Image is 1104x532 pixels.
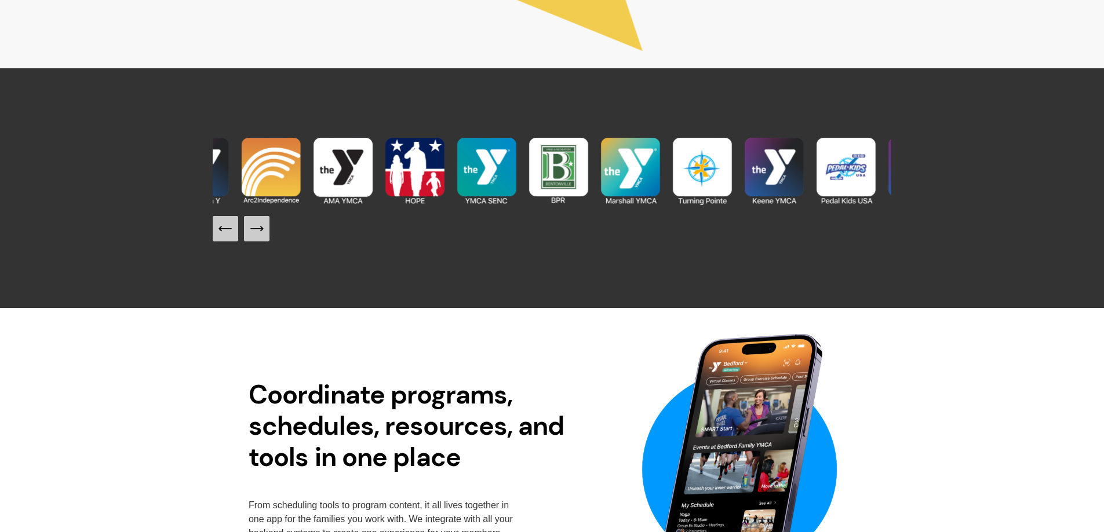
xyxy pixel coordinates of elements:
[882,135,954,207] img: Rock River Y (2).png
[523,135,595,207] img: Bentonville CC.png
[307,135,379,207] img: AMA YMCA.png
[235,135,307,207] img: Arc2Independence (1).png
[244,216,269,241] button: Next Slide
[738,135,810,207] img: Keene YMCA (1).png
[595,135,666,207] img: Marshall YMCA (1).png
[810,135,882,207] img: Pedal Kids USA (1).png
[249,379,583,473] h2: Coordinate programs, schedules, resources, and tools in one place
[451,135,523,207] img: YMCA SENC (1).png
[213,216,238,241] button: Previous Slide
[666,135,738,207] img: Turning Pointe.png
[379,135,451,207] img: HOPE.png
